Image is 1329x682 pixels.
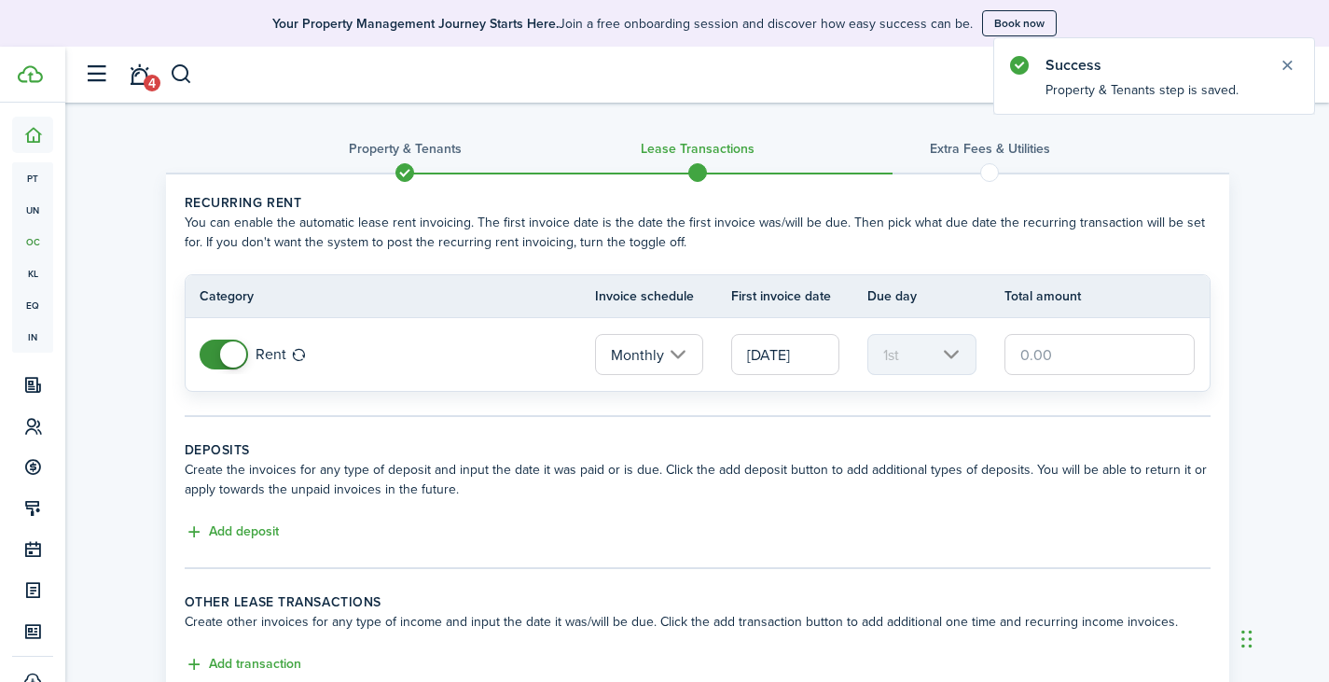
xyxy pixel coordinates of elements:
a: in [12,321,53,353]
wizard-step-header-description: You can enable the automatic lease rent invoicing. The first invoice date is the date the first i... [185,213,1211,252]
iframe: Chat Widget [1236,592,1329,682]
button: Book now [982,10,1057,36]
button: Add deposit [185,522,279,543]
notify-body: Property & Tenants step is saved. [994,80,1314,114]
a: un [12,194,53,226]
div: Drag [1241,611,1253,667]
th: First invoice date [731,286,867,306]
input: 0.00 [1004,334,1196,375]
wizard-step-header-title: Deposits [185,440,1211,460]
input: mm/dd/yyyy [731,334,839,375]
wizard-step-header-description: Create the invoices for any type of deposit and input the date it was paid or is due. Click the a... [185,460,1211,499]
wizard-step-header-title: Recurring rent [185,193,1211,213]
b: Your Property Management Journey Starts Here. [272,14,559,34]
span: 4 [144,75,160,91]
button: Open sidebar [78,57,114,92]
button: Close notify [1274,52,1300,78]
a: oc [12,226,53,257]
a: Notifications [121,51,157,99]
wizard-step-header-description: Create other invoices for any type of income and input the date it was/will be due. Click the add... [185,612,1211,632]
h3: Property & Tenants [349,139,462,159]
p: Join a free onboarding session and discover how easy success can be. [272,14,973,34]
a: eq [12,289,53,321]
th: Total amount [1004,286,1210,306]
notify-title: Success [1045,54,1260,77]
th: Due day [867,286,1004,306]
img: TenantCloud [18,65,43,83]
button: Add transaction [185,654,301,675]
a: kl [12,257,53,289]
wizard-step-header-title: Other lease transactions [185,592,1211,612]
h3: Extra fees & Utilities [930,139,1050,159]
th: Category [186,286,595,306]
h3: Lease Transactions [641,139,754,159]
button: Search [170,59,193,90]
th: Invoice schedule [595,286,731,306]
a: pt [12,162,53,194]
